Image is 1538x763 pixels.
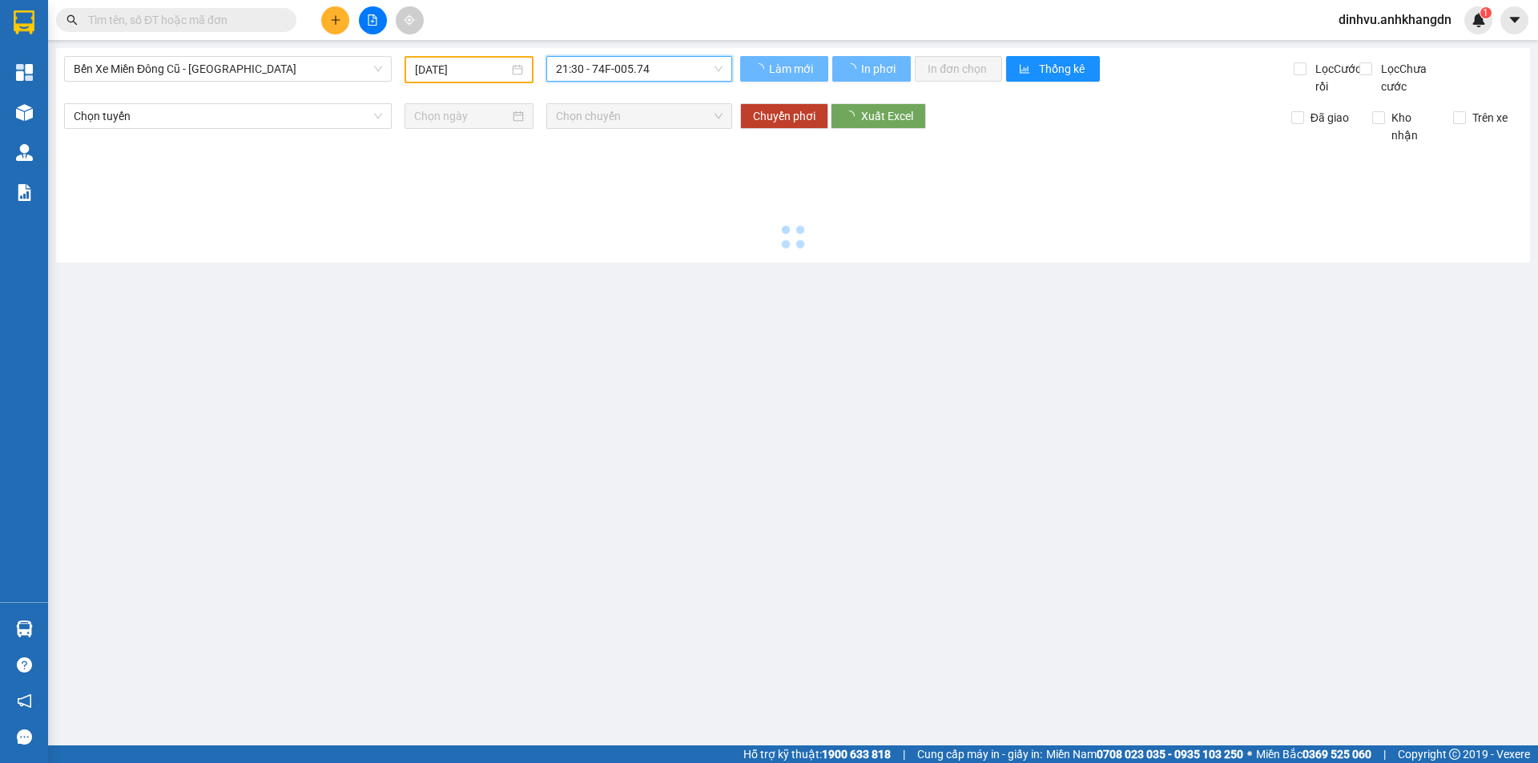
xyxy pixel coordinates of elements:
button: In phơi [832,56,911,82]
span: 21:30 - 74F-005.74 [556,57,723,81]
span: loading [843,110,861,122]
span: Hỗ trợ kỹ thuật: [743,745,891,763]
span: plus [330,14,341,26]
span: Lọc Chưa cước [1375,60,1457,95]
span: Xuất Excel [861,107,913,125]
span: notification [17,693,32,709]
sup: 1 [1480,7,1492,18]
img: logo-vxr [14,10,34,34]
span: message [17,729,32,745]
button: file-add [359,6,387,34]
span: Lọc Cước rồi [1309,60,1363,95]
button: In đơn chọn [915,56,1002,82]
img: icon-new-feature [1472,13,1486,27]
span: Thống kê [1039,60,1087,78]
button: Xuất Excel [831,103,926,129]
span: | [1383,745,1386,763]
strong: 0369 525 060 [1302,748,1371,761]
img: warehouse-icon [16,620,33,637]
span: file-add [367,14,378,26]
span: Cung cấp máy in - giấy in: [917,745,1042,763]
button: plus [321,6,349,34]
span: question-circle [17,657,32,673]
span: Đã giao [1304,109,1355,126]
span: bar-chart [1019,63,1033,76]
span: loading [753,63,767,74]
span: Kho nhận [1385,109,1441,144]
button: bar-chartThống kê [1006,56,1100,82]
input: Tìm tên, số ĐT hoặc mã đơn [88,11,277,29]
img: warehouse-icon [16,144,33,161]
span: caret-down [1508,13,1522,27]
span: aim [404,14,415,26]
img: warehouse-icon [16,104,33,121]
span: ⚪️ [1247,751,1252,757]
strong: 1900 633 818 [822,748,891,761]
span: loading [845,63,859,74]
span: Miền Nam [1046,745,1243,763]
span: Làm mới [769,60,815,78]
span: copyright [1449,749,1460,760]
span: Miền Bắc [1256,745,1371,763]
img: dashboard-icon [16,64,33,81]
button: aim [396,6,424,34]
span: In phơi [861,60,898,78]
span: Trên xe [1466,109,1514,126]
button: Làm mới [740,56,828,82]
span: Bến Xe Miền Đông Cũ - Đắk Nông [74,57,382,81]
span: dinhvu.anhkhangdn [1326,10,1464,30]
span: search [66,14,78,26]
span: 1 [1483,7,1488,18]
span: | [903,745,905,763]
span: Chọn tuyến [74,104,382,128]
img: solution-icon [16,184,33,201]
span: Chọn chuyến [556,104,723,128]
input: Chọn ngày [414,107,509,125]
input: 12/09/2025 [415,61,509,78]
strong: 0708 023 035 - 0935 103 250 [1097,748,1243,761]
button: caret-down [1500,6,1528,34]
button: Chuyển phơi [740,103,828,129]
